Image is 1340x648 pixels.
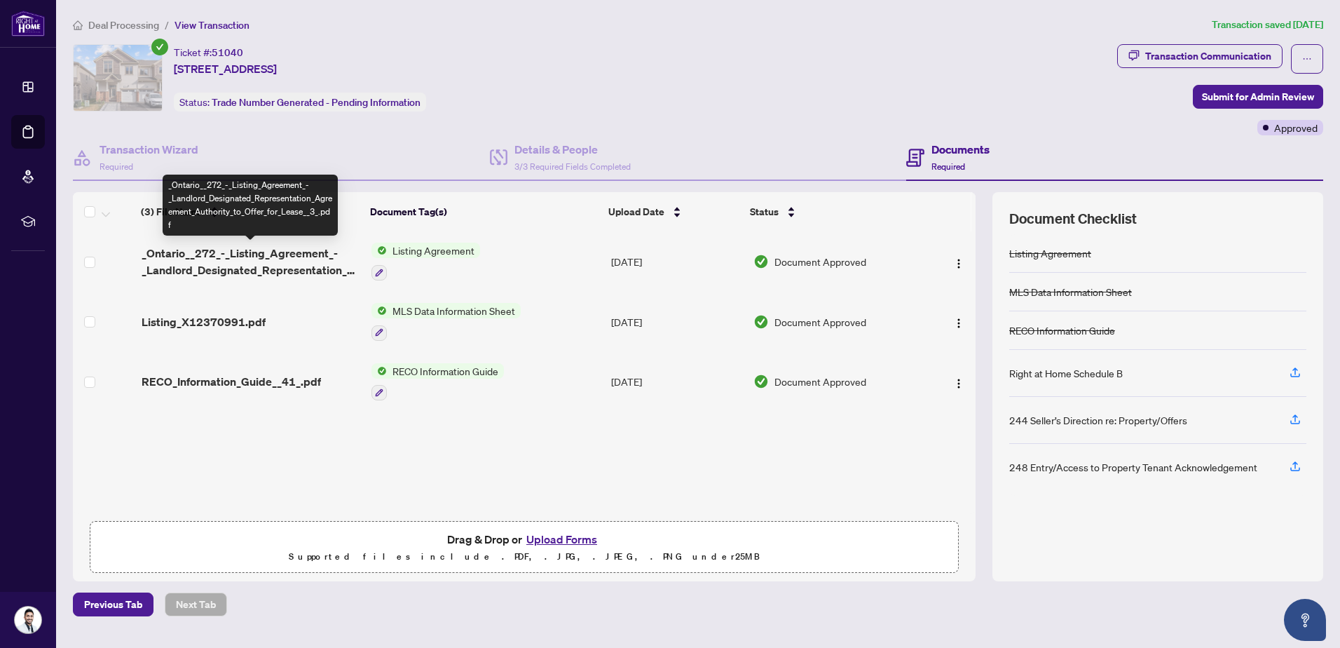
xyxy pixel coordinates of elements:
[11,11,45,36] img: logo
[1117,44,1283,68] button: Transaction Communication
[774,254,866,269] span: Document Approved
[371,243,387,258] img: Status Icon
[948,250,970,273] button: Logo
[371,363,387,379] img: Status Icon
[608,204,664,220] span: Upload Date
[750,204,779,220] span: Status
[165,17,169,33] li: /
[151,39,168,55] span: check-circle
[606,292,748,352] td: [DATE]
[371,303,387,318] img: Status Icon
[163,175,338,236] div: _Ontario__272_-_Listing_Agreement_-_Landlord_Designated_Representation_Agreement_Authority_to_Off...
[1202,86,1314,108] span: Submit for Admin Review
[1009,284,1132,299] div: MLS Data Information Sheet
[73,20,83,30] span: home
[387,303,521,318] span: MLS Data Information Sheet
[953,378,964,389] img: Logo
[142,373,321,390] span: RECO_Information_Guide__41_.pdf
[953,258,964,269] img: Logo
[142,245,360,278] span: _Ontario__272_-_Listing_Agreement_-_Landlord_Designated_Representation_Agreement_Authority_to_Off...
[522,530,601,548] button: Upload Forms
[100,141,198,158] h4: Transaction Wizard
[1009,323,1115,338] div: RECO Information Guide
[88,19,159,32] span: Deal Processing
[1009,245,1091,261] div: Listing Agreement
[212,46,243,59] span: 51040
[212,96,421,109] span: Trade Number Generated - Pending Information
[73,593,153,616] button: Previous Tab
[100,161,133,172] span: Required
[15,607,41,633] img: Profile Icon
[931,141,990,158] h4: Documents
[174,93,426,112] div: Status:
[1302,54,1312,64] span: ellipsis
[514,161,631,172] span: 3/3 Required Fields Completed
[387,363,504,379] span: RECO Information Guide
[371,243,480,281] button: Status IconListing Agreement
[1009,412,1187,428] div: 244 Seller’s Direction re: Property/Offers
[1212,17,1323,33] article: Transaction saved [DATE]
[387,243,480,258] span: Listing Agreement
[364,192,602,231] th: Document Tag(s)
[606,231,748,292] td: [DATE]
[753,314,769,330] img: Document Status
[514,141,631,158] h4: Details & People
[1284,599,1326,641] button: Open asap
[1274,120,1318,135] span: Approved
[753,374,769,389] img: Document Status
[1193,85,1323,109] button: Submit for Admin Review
[371,363,504,401] button: Status IconRECO Information Guide
[447,530,601,548] span: Drag & Drop or
[953,318,964,329] img: Logo
[1009,209,1137,229] span: Document Checklist
[774,314,866,330] span: Document Approved
[603,192,744,231] th: Upload Date
[165,593,227,616] button: Next Tab
[90,522,958,574] span: Drag & Drop orUpload FormsSupported files include .PDF, .JPG, .JPEG, .PNG under25MB
[948,370,970,393] button: Logo
[753,254,769,269] img: Document Status
[774,374,866,389] span: Document Approved
[174,44,243,60] div: Ticket #:
[1009,459,1257,475] div: 248 Entry/Access to Property Tenant Acknowledgement
[135,192,364,231] th: (3) File Name
[84,593,142,616] span: Previous Tab
[175,19,249,32] span: View Transaction
[99,548,950,565] p: Supported files include .PDF, .JPG, .JPEG, .PNG under 25 MB
[371,303,521,341] button: Status IconMLS Data Information Sheet
[1145,45,1271,67] div: Transaction Communication
[142,313,266,330] span: Listing_X12370991.pdf
[74,45,162,111] img: IMG-X12370991_1.jpg
[1009,365,1123,381] div: Right at Home Schedule B
[931,161,965,172] span: Required
[948,311,970,333] button: Logo
[141,204,202,220] span: (3) File Name
[606,352,748,412] td: [DATE]
[174,60,277,77] span: [STREET_ADDRESS]
[744,192,922,231] th: Status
